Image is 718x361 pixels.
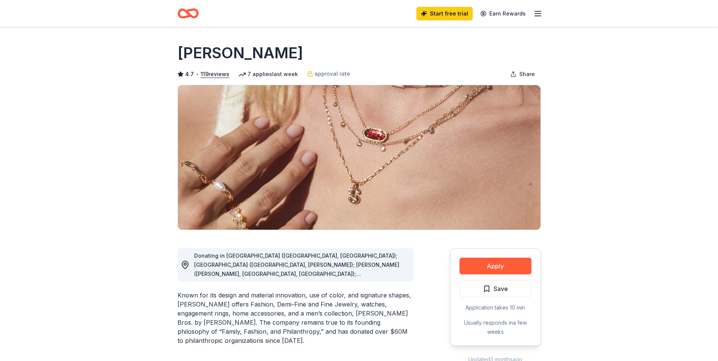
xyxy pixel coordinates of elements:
[416,7,473,20] a: Start free trial
[238,70,298,79] div: 7 applies last week
[178,291,414,345] div: Known for its design and material innovation, use of color, and signature shapes, [PERSON_NAME] o...
[459,258,531,274] button: Apply
[196,71,198,77] span: •
[307,69,350,78] a: approval rate
[178,5,199,22] a: Home
[459,303,531,312] div: Application takes 10 min
[201,70,229,79] button: 119reviews
[476,7,530,20] a: Earn Rewards
[459,280,531,297] button: Save
[178,85,540,230] img: Image for Kendra Scott
[494,284,508,294] span: Save
[178,42,303,64] h1: [PERSON_NAME]
[519,70,535,79] span: Share
[504,67,541,82] button: Share
[459,318,531,336] div: Usually responds in a few weeks
[185,70,194,79] span: 4.7
[315,69,350,78] span: approval rate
